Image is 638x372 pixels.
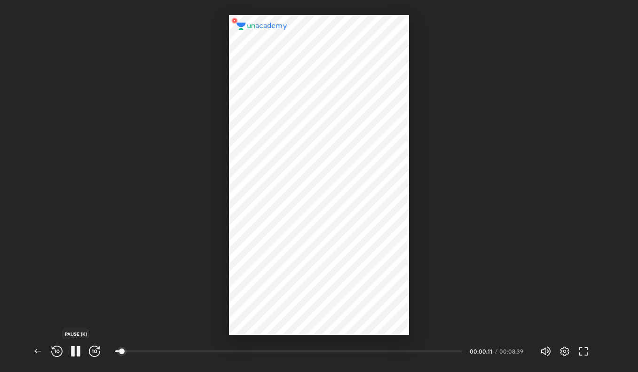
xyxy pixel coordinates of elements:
div: / [495,348,497,354]
div: 00:00:11 [470,348,493,354]
div: 00:08:39 [499,348,525,354]
div: PAUSE (K) [63,330,89,338]
img: logo.2a7e12a2.svg [236,23,287,30]
img: wMgqJGBwKWe8AAAAABJRU5ErkJggg== [229,15,240,26]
